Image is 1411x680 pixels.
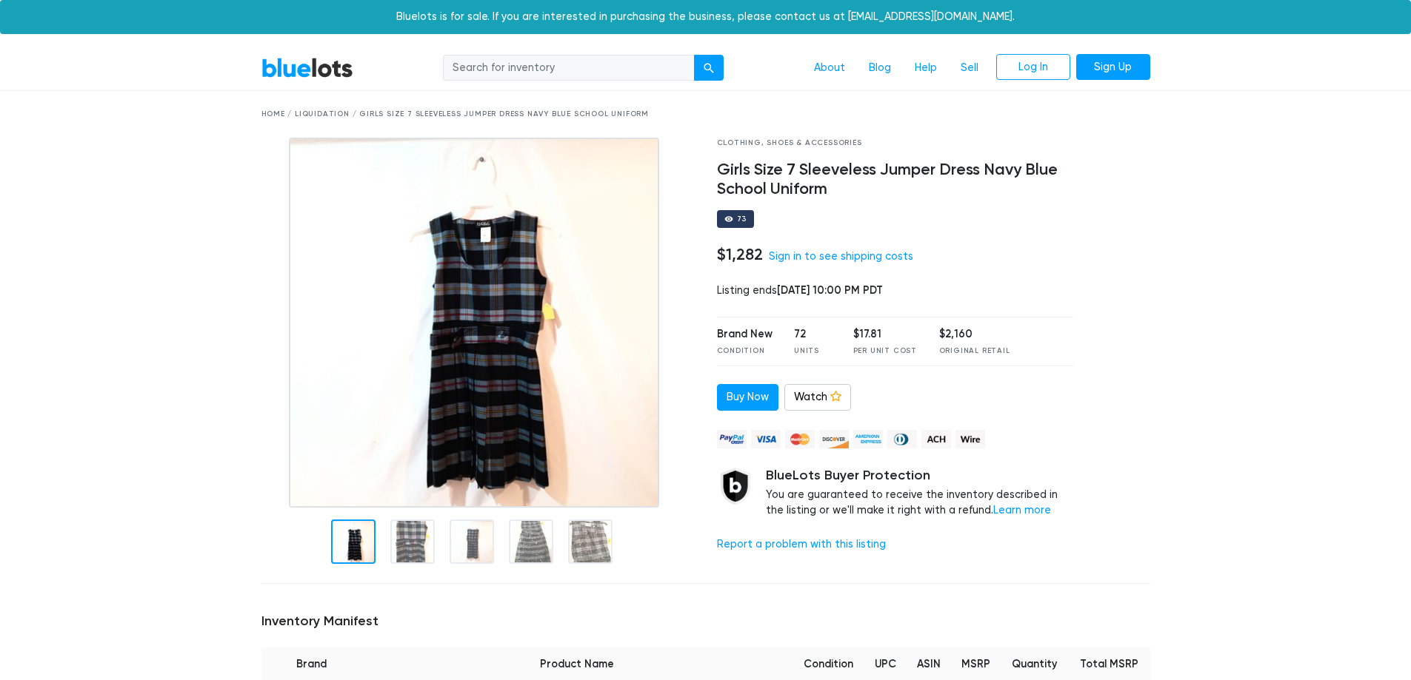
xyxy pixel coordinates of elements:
[993,504,1051,516] a: Learn more
[819,430,849,448] img: discover-82be18ecfda2d062aad2762c1ca80e2d36a4073d45c9e0ffae68cd515fbd3d32.png
[443,55,695,81] input: Search for inventory
[949,54,990,82] a: Sell
[717,283,1075,299] div: Listing ends
[289,138,659,508] img: 50c7bae3-3fed-4e9f-ba2b-781176107ce4-1753717356.jpg
[737,215,747,223] div: 73
[751,430,781,448] img: visa-79caf175f036a155110d1892330093d4c38f53c55c9ec9e2c3a54a56571784bb.png
[717,430,747,448] img: paypal_credit-80455e56f6e1299e8d57f40c0dcee7b8cd4ae79b9eccbfc37e2480457ba36de9.png
[794,346,831,357] div: Units
[717,138,1075,149] div: Clothing, Shoes & Accessories
[769,250,913,263] a: Sign in to see shipping costs
[853,326,917,343] div: $17.81
[717,468,754,505] img: buyer_protection_shield-3b65640a83011c7d3ede35a8e5a80bfdfaa6a97447f0071c1475b91a4b0b3d01.png
[853,430,883,448] img: american_express-ae2a9f97a040b4b41f6397f7637041a5861d5f99d0716c09922aba4e24c8547d.png
[261,613,1150,630] h5: Inventory Manifest
[717,346,773,357] div: Condition
[717,326,773,343] div: Brand New
[1076,54,1150,81] a: Sign Up
[903,54,949,82] a: Help
[766,468,1075,484] h5: BlueLots Buyer Protection
[853,346,917,357] div: Per Unit Cost
[784,384,851,411] a: Watch
[777,283,883,297] span: [DATE] 10:00 PM PDT
[261,57,353,78] a: BlueLots
[939,346,1010,357] div: Original Retail
[794,326,831,343] div: 72
[261,109,1150,120] div: Home / Liquidation / Girls Size 7 Sleeveless Jumper Dress Navy Blue School Uniform
[717,384,778,411] a: Buy Now
[955,430,985,448] img: wire-908396882fe19aaaffefbd8e17b12f2f29708bd78693273c0e28e3a24408487f.png
[921,430,951,448] img: ach-b7992fed28a4f97f893c574229be66187b9afb3f1a8d16a4691d3d3140a8ab00.png
[857,54,903,82] a: Blog
[996,54,1070,81] a: Log In
[717,538,886,551] a: Report a problem with this listing
[766,468,1075,519] div: You are guaranteed to receive the inventory described in the listing or we'll make it right with ...
[802,54,857,82] a: About
[785,430,815,448] img: mastercard-42073d1d8d11d6635de4c079ffdb20a4f30a903dc55d1612383a1b395dd17f39.png
[717,161,1075,199] h4: Girls Size 7 Sleeveless Jumper Dress Navy Blue School Uniform
[717,245,763,264] h4: $1,282
[887,430,917,448] img: diners_club-c48f30131b33b1bb0e5d0e2dbd43a8bea4cb12cb2961413e2f4250e06c020426.png
[939,326,1010,343] div: $2,160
